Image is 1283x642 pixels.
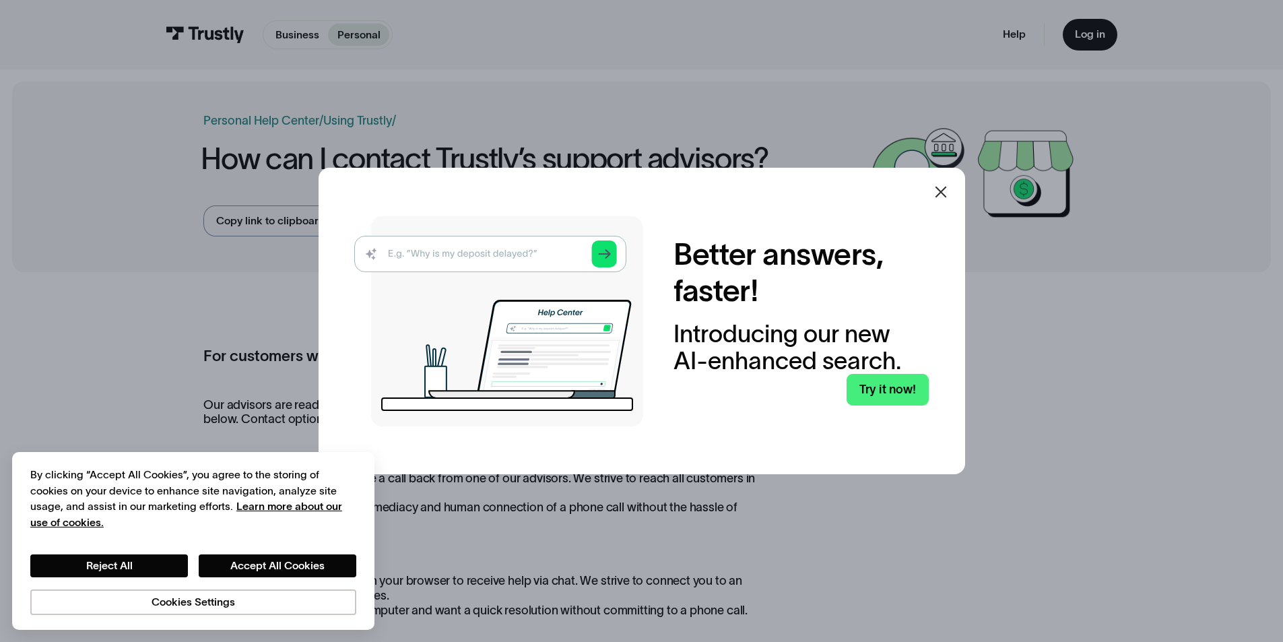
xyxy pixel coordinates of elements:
[30,554,188,577] button: Reject All
[30,467,356,530] div: By clicking “Accept All Cookies”, you agree to the storing of cookies on your device to enhance s...
[847,374,929,406] a: Try it now!
[673,321,929,374] div: Introducing our new AI-enhanced search.
[30,467,356,614] div: Privacy
[12,452,374,630] div: Cookie banner
[30,589,356,615] button: Cookies Settings
[673,236,929,309] h2: Better answers, faster!
[199,554,356,577] button: Accept All Cookies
